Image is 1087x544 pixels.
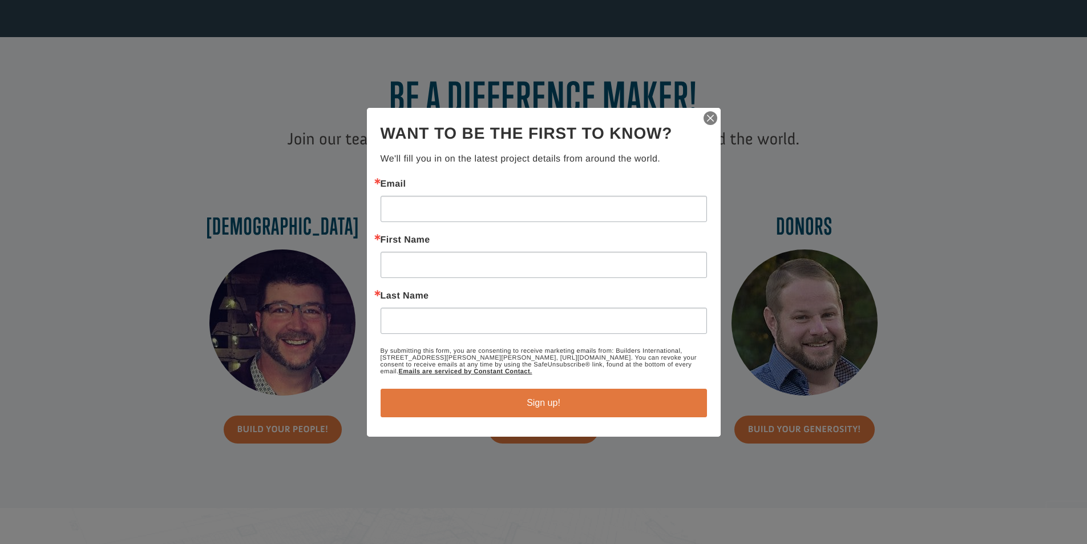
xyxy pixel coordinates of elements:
img: ctct-close-x.svg [702,110,718,126]
strong: Builders International [27,35,96,43]
span: Columbia , [GEOGRAPHIC_DATA] [31,46,129,54]
p: By submitting this form, you are consenting to receive marketing emails from: Builders Internatio... [381,348,707,375]
div: to [21,35,157,43]
a: Emails are serviced by Constant Contact. [398,368,532,375]
div: [PERSON_NAME] & [PERSON_NAME] donated $100 [21,11,157,34]
img: US.png [21,46,29,54]
label: Email [381,180,707,189]
h2: Want to be the first to know? [381,122,707,146]
button: Donate [161,23,212,43]
button: Sign up! [381,389,707,417]
label: First Name [381,236,707,245]
label: Last Name [381,292,707,301]
p: We'll fill you in on the latest project details from around the world. [381,152,707,166]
